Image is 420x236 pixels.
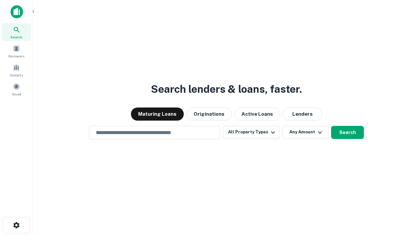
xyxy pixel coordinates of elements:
[283,126,328,139] button: Any Amount
[223,126,280,139] button: All Property Types
[9,53,24,59] span: Borrowers
[2,80,31,98] a: Saved
[131,108,184,121] button: Maturing Loans
[283,108,322,121] button: Lenders
[234,108,280,121] button: Active Loans
[2,42,31,60] a: Borrowers
[10,72,23,78] span: Contacts
[10,5,23,18] img: capitalize-icon.png
[12,91,21,97] span: Saved
[387,184,420,215] iframe: Chat Widget
[331,126,364,139] button: Search
[2,61,31,79] a: Contacts
[2,23,31,41] a: Search
[10,34,22,40] span: Search
[151,81,302,97] h3: Search lenders & loans, faster.
[186,108,232,121] button: Originations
